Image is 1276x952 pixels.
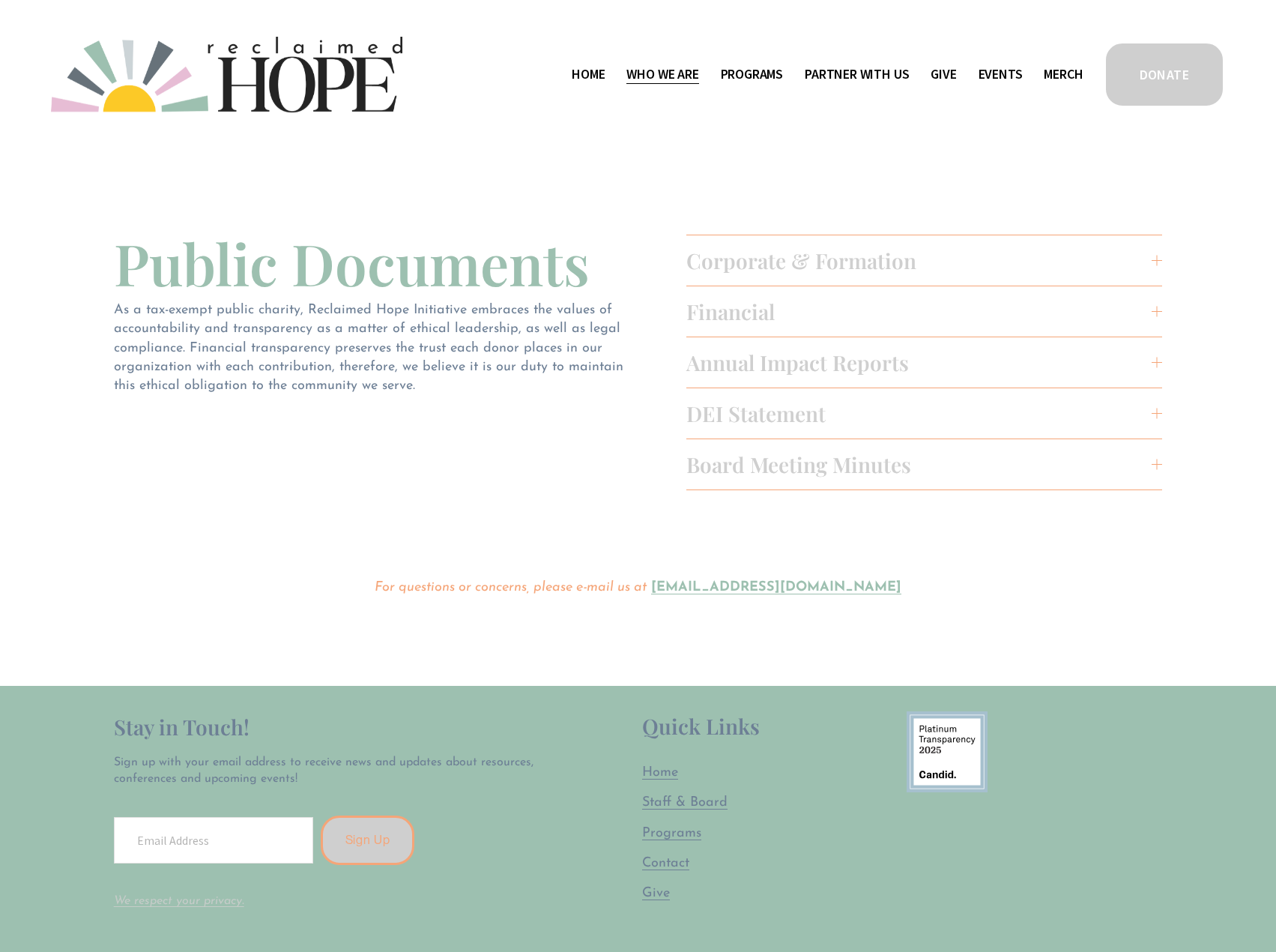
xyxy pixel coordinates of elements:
a: We respect your privacy. [114,895,244,907]
span: Financial [686,298,1152,325]
span: Programs [642,827,701,840]
img: 9878580 [907,711,988,792]
button: Board Meeting Minutes [686,439,1163,489]
span: Corporate & Formation [686,247,1152,274]
a: Events [979,63,1023,87]
a: Staff & Board [642,794,728,813]
a: Merch [1044,63,1083,87]
button: Financial [686,286,1163,337]
span: Quick Links [642,712,760,740]
span: Board Meeting Minutes [686,451,1152,478]
a: Programs [642,825,701,843]
span: Give [642,887,670,900]
span: Public Documents [114,225,590,301]
a: Home [572,63,605,87]
a: folder dropdown [626,63,698,87]
button: Corporate & Formation [686,235,1163,286]
a: [EMAIL_ADDRESS][DOMAIN_NAME] [651,581,901,594]
p: Sign up with your email address to receive news and updates about resources, conferences and upco... [114,754,546,788]
a: folder dropdown [721,63,784,87]
span: DEI Statement [686,400,1152,427]
span: Home [642,766,678,780]
a: Give [642,885,670,903]
span: Partner With Us [805,64,909,85]
input: Email Address [114,817,313,864]
h2: Stay in Touch! [114,711,546,743]
span: Contact [642,857,689,870]
button: DEI Statement [686,388,1163,439]
span: Programs [721,64,784,85]
button: Sign Up [321,816,415,865]
img: Reclaimed Hope Initiative [51,37,402,112]
span: Staff & Board [642,796,728,810]
a: Home [642,764,678,783]
a: folder dropdown [805,63,909,87]
span: Who We Are [626,64,698,85]
a: Give [931,63,956,87]
span: Annual Impact Reports [686,349,1152,376]
button: Annual Impact Reports [686,337,1163,388]
span: Sign Up [345,833,390,847]
em: For questions or concerns, please e-mail us at [375,581,647,594]
a: DONATE [1104,41,1225,108]
span: As a tax-exempt public charity, Reclaimed Hope Initiative embraces the values of accountability a... [114,304,628,393]
a: Contact [642,855,689,873]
